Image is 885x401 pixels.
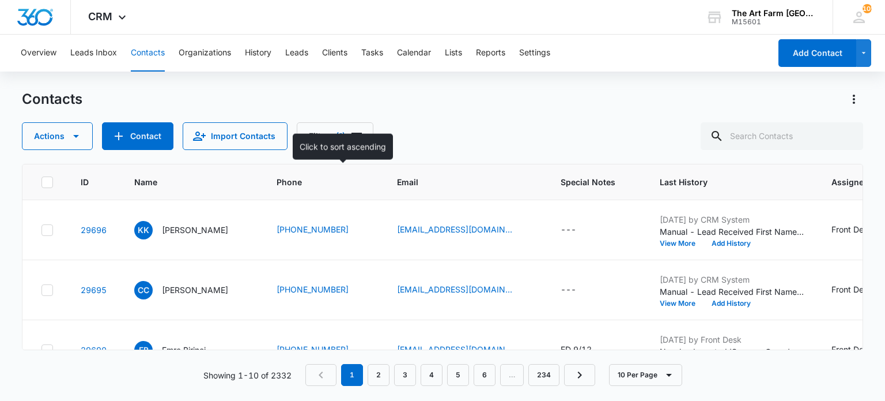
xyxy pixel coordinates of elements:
[701,122,863,150] input: Search Contacts
[519,35,550,72] button: Settings
[447,364,469,386] a: Page 5
[162,344,206,356] p: Emre Birinci
[831,343,872,355] div: Front Desk
[336,132,345,140] span: (1)
[660,226,804,238] p: Manual - Lead Received First Name: [PERSON_NAME] Last Name: [PERSON_NAME] Phone: [PHONE_NUMBER] E...
[476,35,505,72] button: Reports
[134,341,226,359] div: Name - Emre Birinci - Select to Edit Field
[203,369,292,381] p: Showing 1-10 of 2332
[277,343,349,355] a: [PHONE_NUMBER]
[134,176,232,188] span: Name
[102,122,173,150] button: Add Contact
[660,176,787,188] span: Last History
[831,176,881,188] span: Assigned To
[660,240,704,247] button: View More
[660,333,804,346] p: [DATE] by Front Desk
[561,283,576,297] div: ---
[561,223,597,237] div: Special Notes - - Select to Edit Field
[397,283,533,297] div: Email - chelseajoancampbell@gmail.com - Select to Edit Field
[732,18,816,26] div: account id
[445,35,462,72] button: Lists
[21,35,56,72] button: Overview
[660,273,804,286] p: [DATE] by CRM System
[845,90,863,108] button: Actions
[831,223,872,235] div: Front Desk
[134,281,249,299] div: Name - Chelsea Campbell - Select to Edit Field
[361,35,383,72] button: Tasks
[277,283,349,295] a: [PHONE_NUMBER]
[322,35,347,72] button: Clients
[162,224,228,236] p: [PERSON_NAME]
[732,9,816,18] div: account name
[660,300,704,307] button: View More
[81,225,107,235] a: Navigate to contact details page for katie kerr
[564,364,595,386] a: Next Page
[863,4,872,13] div: notifications count
[397,343,512,355] a: [EMAIL_ADDRESS][DOMAIN_NAME]
[778,39,856,67] button: Add Contact
[341,364,363,386] em: 1
[81,285,107,295] a: Navigate to contact details page for Chelsea Campbell
[131,35,165,72] button: Contacts
[134,341,153,359] span: EB
[22,91,82,108] h1: Contacts
[397,343,533,357] div: Email - emrebirinci@seznam.cz - Select to Edit Field
[561,223,576,237] div: ---
[179,35,231,72] button: Organizations
[245,35,271,72] button: History
[704,300,759,307] button: Add History
[277,176,353,188] span: Phone
[394,364,416,386] a: Page 3
[704,240,759,247] button: Add History
[134,221,153,239] span: kk
[660,286,804,298] p: Manual - Lead Received First Name: [PERSON_NAME] Last Name: [PERSON_NAME] Phone: [PHONE_NUMBER] E...
[70,35,117,72] button: Leads Inbox
[134,221,249,239] div: Name - katie kerr - Select to Edit Field
[277,343,369,357] div: Phone - (777) 825-0970 - Select to Edit Field
[561,283,597,297] div: Special Notes - - Select to Edit Field
[277,283,369,297] div: Phone - (614) 202-8218 - Select to Edit Field
[561,343,612,357] div: Special Notes - ED 9/12 - Select to Edit Field
[183,122,288,150] button: Import Contacts
[397,283,512,295] a: [EMAIL_ADDRESS][DOMAIN_NAME]
[88,10,112,23] span: CRM
[81,176,90,188] span: ID
[863,4,872,13] span: 105
[561,176,615,188] span: Special Notes
[660,346,804,358] p: New lead created 'Summer Camp'.
[277,223,369,237] div: Phone - (917) 683-4944 - Select to Edit Field
[397,35,431,72] button: Calendar
[528,364,559,386] a: Page 234
[397,176,516,188] span: Email
[81,345,107,355] a: Navigate to contact details page for Emre Birinci
[609,364,682,386] button: 10 Per Page
[285,35,308,72] button: Leads
[660,213,804,226] p: [DATE] by CRM System
[162,284,228,296] p: [PERSON_NAME]
[22,122,93,150] button: Actions
[421,364,442,386] a: Page 4
[368,364,389,386] a: Page 2
[474,364,496,386] a: Page 6
[134,281,153,299] span: CC
[831,283,872,295] div: Front Desk
[293,134,393,160] div: Click to sort ascending
[305,364,595,386] nav: Pagination
[561,343,592,355] div: ED 9/12
[397,223,512,235] a: [EMAIL_ADDRESS][DOMAIN_NAME]
[277,223,349,235] a: [PHONE_NUMBER]
[297,122,373,150] button: Filters
[397,223,533,237] div: Email - auctions@Impactnetwork.org - Select to Edit Field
